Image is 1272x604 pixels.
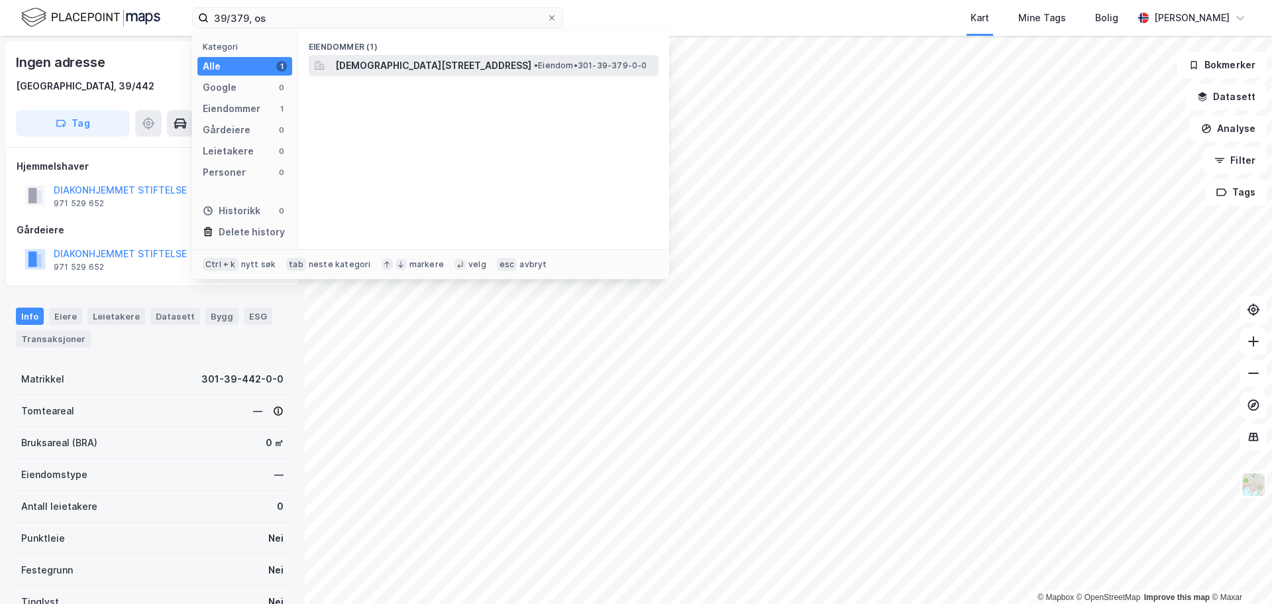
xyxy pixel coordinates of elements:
button: Filter [1203,147,1267,174]
div: 0 [276,146,287,156]
div: esc [497,258,517,271]
div: Info [16,308,44,325]
div: Kategori [203,42,292,52]
img: Z [1241,472,1266,497]
div: Gårdeiere [203,122,250,138]
button: Analyse [1190,115,1267,142]
a: Mapbox [1037,593,1074,602]
span: • [534,60,538,70]
iframe: Chat Widget [1206,540,1272,604]
span: [DEMOGRAPHIC_DATA][STREET_ADDRESS] [335,58,531,74]
div: ESG [244,308,272,325]
div: 1 [276,61,287,72]
div: Eiendommer (1) [298,31,669,55]
div: tab [286,258,306,271]
div: 301-39-442-0-0 [201,371,284,387]
div: Eiendommer [203,101,260,117]
div: Bruksareal (BRA) [21,435,97,451]
div: neste kategori [309,259,371,270]
div: Google [203,80,237,95]
input: Søk på adresse, matrikkel, gårdeiere, leietakere eller personer [209,8,547,28]
div: 0 [276,125,287,135]
div: Kontrollprogram for chat [1206,540,1272,604]
div: Bolig [1095,10,1118,26]
div: Historikk [203,203,260,219]
div: velg [468,259,486,270]
div: — [274,467,284,483]
div: nytt søk [241,259,276,270]
div: 0 [276,206,287,216]
div: 0 ㎡ [266,435,284,451]
div: — [253,403,284,419]
a: Improve this map [1144,593,1210,602]
div: avbryt [519,259,547,270]
button: Tag [16,110,130,137]
div: Ctrl + k [203,258,238,271]
div: 971 529 652 [54,262,104,272]
div: 0 [276,82,287,93]
div: Datasett [150,308,200,325]
a: OpenStreetMap [1077,593,1141,602]
div: Festegrunn [21,562,73,578]
div: Mine Tags [1018,10,1066,26]
div: Ingen adresse [16,52,107,73]
div: markere [409,259,444,270]
div: Alle [203,58,221,74]
div: Personer [203,164,246,180]
div: Transaksjoner [16,330,91,347]
div: Gårdeiere [17,222,288,238]
div: Delete history [219,224,285,240]
div: 1 [276,103,287,114]
button: Bokmerker [1177,52,1267,78]
div: Nei [268,530,284,546]
div: Leietakere [87,308,145,325]
div: Antall leietakere [21,499,97,514]
div: Matrikkel [21,371,64,387]
div: Punktleie [21,530,65,546]
div: [GEOGRAPHIC_DATA], 39/442 [16,78,154,94]
div: Hjemmelshaver [17,158,288,174]
button: Datasett [1186,84,1267,110]
div: 971 529 652 [54,198,104,209]
span: Eiendom • 301-39-379-0-0 [534,60,647,71]
div: Bygg [205,308,238,325]
div: 0 [277,499,284,514]
div: Tomteareal [21,403,74,419]
div: Eiendomstype [21,467,87,483]
div: Leietakere [203,143,254,159]
div: Nei [268,562,284,578]
div: Eiere [49,308,82,325]
button: Tags [1205,179,1267,206]
div: 0 [276,167,287,178]
div: Kart [971,10,989,26]
img: logo.f888ab2527a4732fd821a326f86c7f29.svg [21,6,160,29]
div: [PERSON_NAME] [1154,10,1230,26]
